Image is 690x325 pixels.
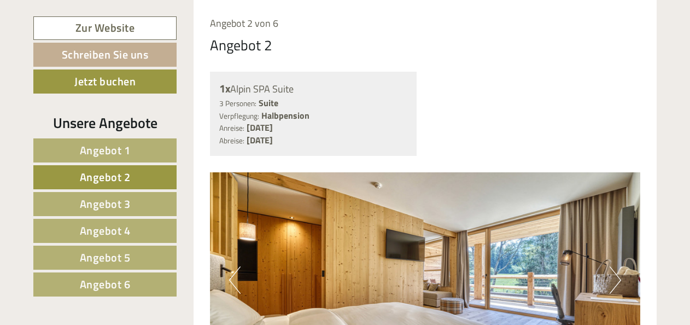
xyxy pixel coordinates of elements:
[610,266,621,294] button: Next
[219,111,259,121] small: Verpflegung:
[80,142,131,159] span: Angebot 1
[153,45,423,103] div: Vielen Dank für die tollen Angebote. Eine Frage hätten wir noch: Darf unser 3-jähriger Sohn auch ...
[219,98,256,109] small: 3 Personen:
[80,195,131,212] span: Angebot 3
[8,9,174,42] div: Guten Tag, wie können wir Ihnen helfen?
[210,35,272,55] div: Angebot 2
[259,96,278,109] b: Suite
[80,222,131,239] span: Angebot 4
[80,169,131,185] span: Angebot 2
[210,16,278,31] span: Angebot 2 von 6
[219,80,230,97] b: 1x
[261,109,309,122] b: Halbpension
[8,127,278,198] div: Sehr geehrter [PERSON_NAME], Kinder dürfen all unsere Pools mitbenutzen. Einzig der Saunabereich ...
[159,47,414,56] div: Sie
[247,134,273,147] b: [DATE]
[80,276,131,293] span: Angebot 6
[360,283,431,307] button: Senden
[33,16,177,40] a: Zur Website
[16,32,169,40] small: 22:02
[229,266,241,294] button: Previous
[219,81,408,97] div: Alpin SPA Suite
[219,135,244,146] small: Abreise:
[16,129,272,138] div: [GEOGRAPHIC_DATA]
[80,249,131,266] span: Angebot 5
[33,113,177,133] div: Unsere Angebote
[33,69,177,94] a: Jetzt buchen
[33,43,177,67] a: Schreiben Sie uns
[219,123,244,134] small: Anreise:
[159,93,414,101] small: 22:03
[247,121,273,134] b: [DATE]
[196,106,235,124] div: [DATE]
[190,3,241,21] div: Dienstag
[16,188,272,195] small: 08:19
